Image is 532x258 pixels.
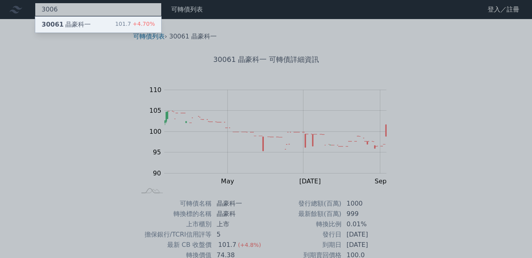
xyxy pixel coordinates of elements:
span: +4.70% [131,21,155,27]
div: 晶豪科一 [42,20,91,29]
iframe: Chat Widget [492,220,532,258]
div: 聊天小工具 [492,220,532,258]
div: 101.7 [115,20,155,29]
span: 30061 [42,21,64,28]
a: 30061晶豪科一 101.7+4.70% [35,17,161,33]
